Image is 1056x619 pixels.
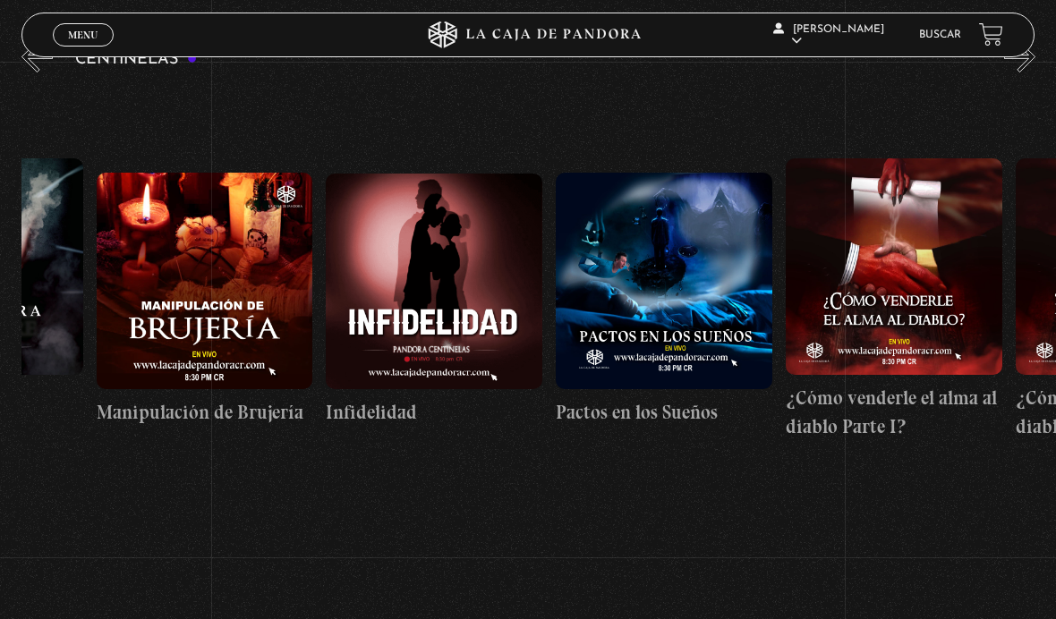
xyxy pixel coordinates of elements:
[1004,41,1035,72] button: Next
[21,41,53,72] button: Previous
[786,384,1002,440] h4: ¿Cómo venderle el alma al diablo Parte I?
[979,22,1003,47] a: View your shopping cart
[75,51,198,68] h3: Centinelas
[556,398,772,427] h4: Pactos en los Sueños
[63,45,105,57] span: Cerrar
[326,86,542,513] a: Infidelidad
[919,30,961,40] a: Buscar
[556,86,772,513] a: Pactos en los Sueños
[97,398,313,427] h4: Manipulación de Brujería
[786,86,1002,513] a: ¿Cómo venderle el alma al diablo Parte I?
[326,398,542,427] h4: Infidelidad
[68,30,98,40] span: Menu
[97,86,313,513] a: Manipulación de Brujería
[773,24,884,47] span: [PERSON_NAME]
